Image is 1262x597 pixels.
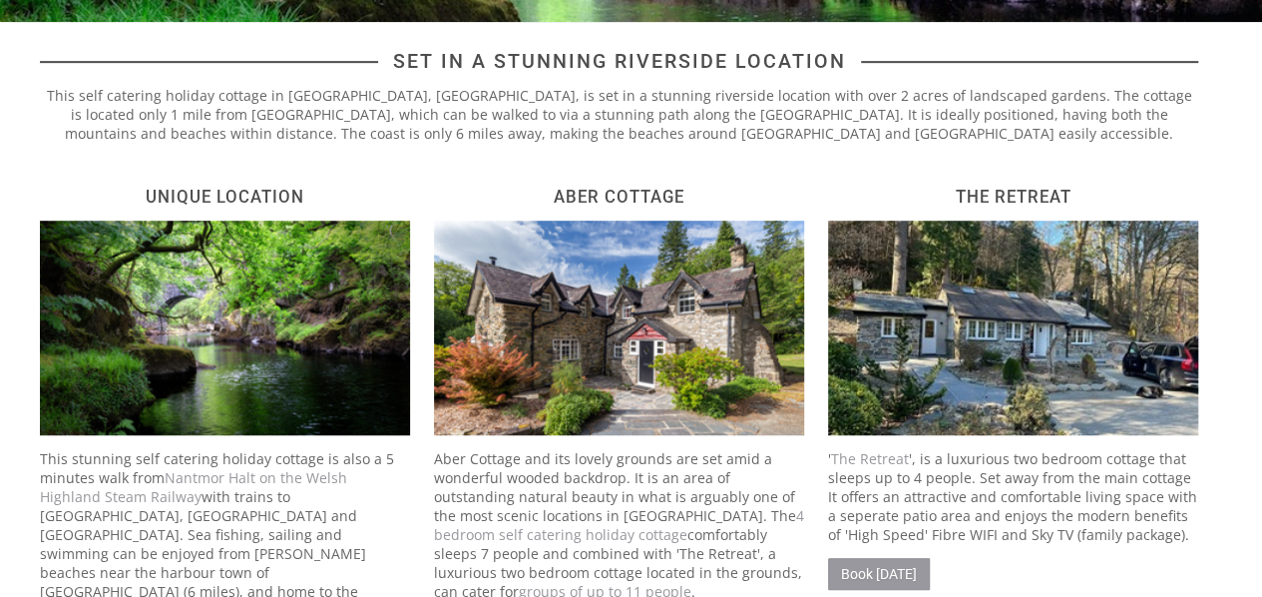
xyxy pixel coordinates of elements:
[828,449,1198,544] p: ' ', is a luxurious two bedroom cottage that sleeps up to 4 people. Set away from the main cottag...
[828,558,930,590] a: Book [DATE]
[434,221,804,435] img: _MG_9792_Exterior_front-27.full.jpg
[40,187,410,207] h2: Unique Location
[378,50,861,73] span: Set in a stunning riverside location
[828,221,1198,435] img: aber.full.jpeg
[40,221,410,435] img: _MG_9872_River___Bridge-43.full.jpg
[434,506,804,544] a: 4 bedroom self catering holiday cottage
[831,449,909,468] a: The Retreat
[434,187,804,207] h2: Aber Cottage
[40,86,1198,143] p: This self catering holiday cottage in [GEOGRAPHIC_DATA], [GEOGRAPHIC_DATA], is set in a stunning ...
[40,468,347,506] a: Nantmor Halt on the Welsh Highland Steam Railway
[828,187,1198,207] h2: The Retreat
